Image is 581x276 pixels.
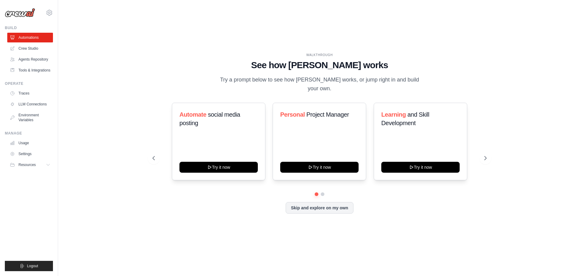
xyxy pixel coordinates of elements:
div: Manage [5,131,53,136]
a: Tools & Integrations [7,65,53,75]
a: Automations [7,33,53,42]
div: Operate [5,81,53,86]
h1: See how [PERSON_NAME] works [153,60,487,71]
a: LLM Connections [7,99,53,109]
span: Resources [18,162,36,167]
span: Learning [381,111,406,118]
button: Resources [7,160,53,170]
a: Usage [7,138,53,148]
a: Crew Studio [7,44,53,53]
a: Agents Repository [7,55,53,64]
span: and Skill Development [381,111,429,126]
span: Logout [27,264,38,268]
button: Logout [5,261,53,271]
div: Build [5,25,53,30]
span: Automate [179,111,206,118]
span: Personal [280,111,305,118]
button: Try it now [179,162,258,173]
a: Environment Variables [7,110,53,125]
span: Project Manager [307,111,349,118]
a: Traces [7,88,53,98]
button: Skip and explore on my own [286,202,353,214]
span: social media posting [179,111,240,126]
p: Try a prompt below to see how [PERSON_NAME] works, or jump right in and build your own. [218,75,421,93]
img: Logo [5,8,35,17]
a: Settings [7,149,53,159]
div: WALKTHROUGH [153,53,487,57]
button: Try it now [381,162,460,173]
button: Try it now [280,162,359,173]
